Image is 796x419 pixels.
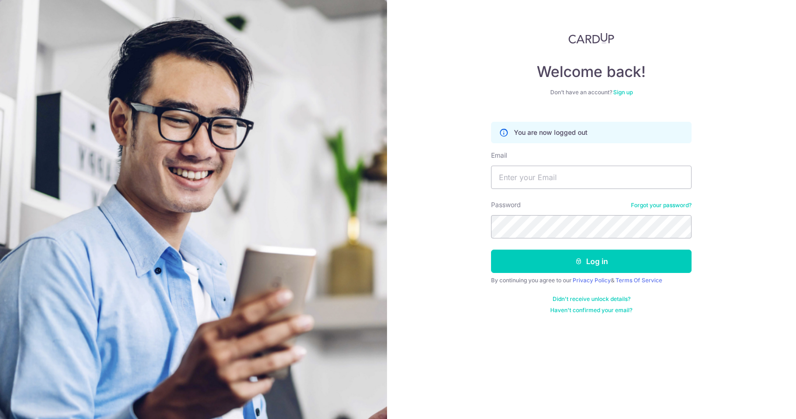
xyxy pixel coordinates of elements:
[616,277,662,284] a: Terms Of Service
[613,89,633,96] a: Sign up
[573,277,611,284] a: Privacy Policy
[491,200,521,209] label: Password
[491,250,692,273] button: Log in
[491,89,692,96] div: Don’t have an account?
[491,151,507,160] label: Email
[550,307,632,314] a: Haven't confirmed your email?
[514,128,588,137] p: You are now logged out
[491,63,692,81] h4: Welcome back!
[631,202,692,209] a: Forgot your password?
[553,295,630,303] a: Didn't receive unlock details?
[491,277,692,284] div: By continuing you agree to our &
[491,166,692,189] input: Enter your Email
[568,33,614,44] img: CardUp Logo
